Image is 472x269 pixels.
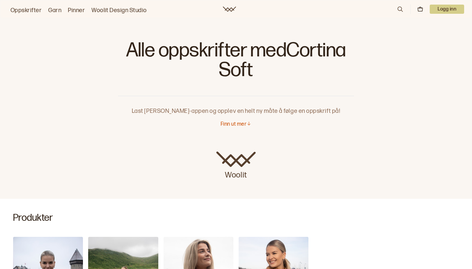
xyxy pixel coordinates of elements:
a: Garn [48,6,61,15]
a: Pinner [68,6,85,15]
a: Woolit Design Studio [91,6,147,15]
button: Finn ut mer [221,121,251,128]
p: Finn ut mer [221,121,246,128]
a: Woolit [216,152,256,180]
p: Last [PERSON_NAME]-appen og opplev en helt ny måte å følge en oppskrift på! [118,96,354,116]
p: Logg inn [430,5,464,14]
a: Oppskrifter [10,6,42,15]
img: Woolit [216,152,256,167]
p: Woolit [216,167,256,180]
button: User dropdown [430,5,464,14]
h1: Alle oppskrifter med Cortina Soft [118,39,354,85]
a: Woolit [223,7,236,12]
